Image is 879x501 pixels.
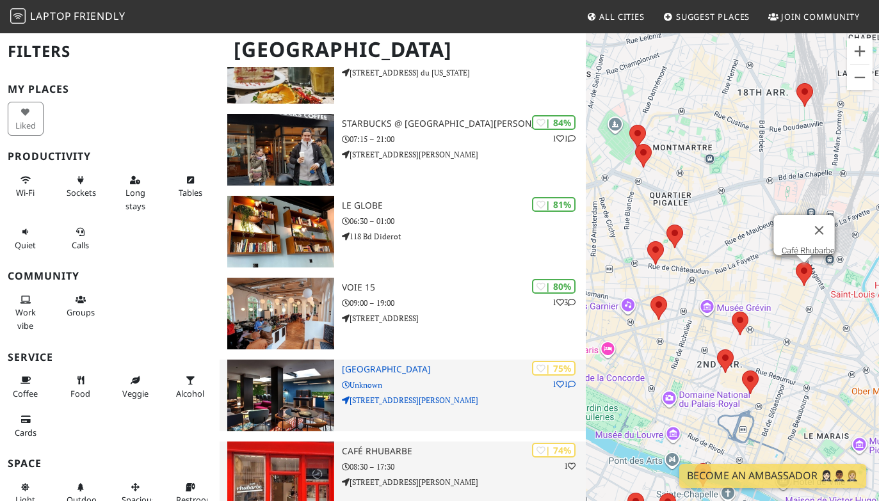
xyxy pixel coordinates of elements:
p: 08:30 – 17:30 [342,461,586,473]
button: Coffee [8,370,44,404]
span: People working [15,306,36,331]
button: Work vibe [8,289,44,336]
span: Quiet [15,239,36,251]
span: Stable Wi-Fi [16,187,35,198]
button: Alcohol [172,370,208,404]
p: [STREET_ADDRESS][PERSON_NAME] [342,394,586,406]
span: Credit cards [15,427,36,438]
div: | 74% [532,443,576,457]
img: Terrass Hotel [227,360,334,431]
span: Power sockets [67,187,96,198]
h3: Café Rhubarbe [342,446,586,457]
p: 06:30 – 01:00 [342,215,586,227]
a: Starbucks @ Avenue de la Motte-Picquet | 84% 11 Starbucks @ [GEOGRAPHIC_DATA][PERSON_NAME] 07:15 ... [220,114,586,186]
h3: Starbucks @ [GEOGRAPHIC_DATA][PERSON_NAME] [342,118,586,129]
button: Calls [63,221,99,255]
button: Wi-Fi [8,170,44,203]
h3: [GEOGRAPHIC_DATA] [342,364,586,375]
p: 1 1 [552,378,576,390]
h1: [GEOGRAPHIC_DATA] [223,32,583,67]
span: Suggest Places [676,11,750,22]
p: 1 [564,460,576,472]
p: [STREET_ADDRESS][PERSON_NAME] [342,148,586,161]
button: Quiet [8,221,44,255]
img: LaptopFriendly [10,8,26,24]
div: | 75% [532,361,576,376]
span: Laptop [30,9,72,23]
a: Suggest Places [658,5,755,28]
span: Join Community [781,11,860,22]
button: Close [804,215,835,246]
button: Zoom in [847,38,873,64]
span: Work-friendly tables [179,187,202,198]
span: All Cities [599,11,645,22]
h2: Filters [8,32,212,71]
button: Groups [63,289,99,323]
h3: Service [8,351,212,363]
span: Friendly [74,9,125,23]
a: All Cities [581,5,650,28]
button: Long stays [118,170,154,216]
a: Join Community [763,5,865,28]
span: Alcohol [176,388,204,399]
h3: Voie 15 [342,282,586,293]
p: 07:15 – 21:00 [342,133,586,145]
div: | 80% [532,279,576,294]
h3: Community [8,270,212,282]
button: Zoom out [847,65,873,90]
span: Veggie [122,388,149,399]
button: Sockets [63,170,99,203]
p: 1 3 [552,296,576,308]
h3: Le Globe [342,200,586,211]
span: Coffee [13,388,38,399]
div: | 81% [532,197,576,212]
p: Unknown [342,379,586,391]
a: Le Globe | 81% Le Globe 06:30 – 01:00 118 Bd Diderot [220,196,586,267]
img: Le Globe [227,196,334,267]
p: 118 Bd Diderot [342,230,586,243]
button: Tables [172,170,208,203]
span: Food [70,388,90,399]
p: 1 1 [552,132,576,145]
h3: Productivity [8,150,212,163]
button: Veggie [118,370,154,404]
div: | 84% [532,115,576,130]
h3: Space [8,457,212,470]
a: Café Rhubarbe [782,246,835,255]
p: 09:00 – 19:00 [342,297,586,309]
a: Terrass Hotel | 75% 11 [GEOGRAPHIC_DATA] Unknown [STREET_ADDRESS][PERSON_NAME] [220,360,586,431]
h3: My Places [8,83,212,95]
span: Long stays [125,187,145,211]
button: Food [63,370,99,404]
button: Cards [8,409,44,443]
p: [STREET_ADDRESS] [342,312,586,324]
a: Voie 15 | 80% 13 Voie 15 09:00 – 19:00 [STREET_ADDRESS] [220,278,586,349]
p: [STREET_ADDRESS][PERSON_NAME] [342,476,586,488]
span: Video/audio calls [72,239,89,251]
span: Group tables [67,306,95,318]
img: Voie 15 [227,278,334,349]
img: Starbucks @ Avenue de la Motte-Picquet [227,114,334,186]
a: LaptopFriendly LaptopFriendly [10,6,125,28]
